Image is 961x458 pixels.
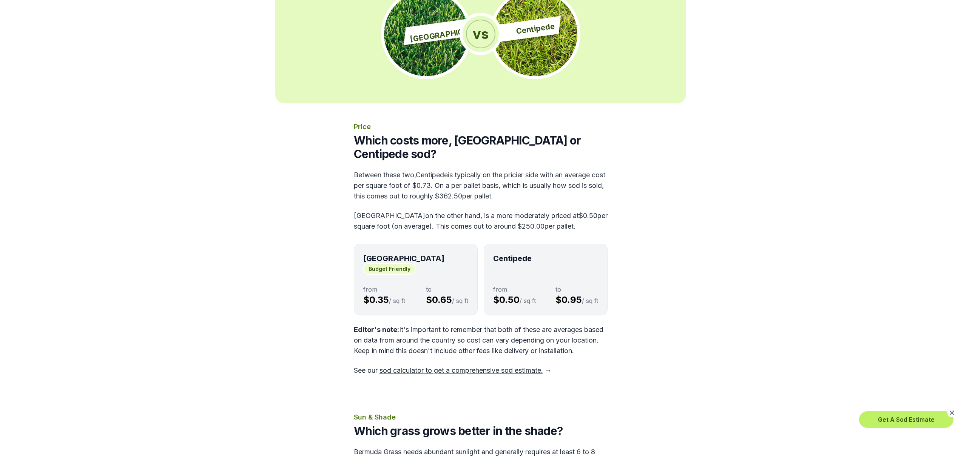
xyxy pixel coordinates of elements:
[354,324,608,356] p: It's important to remember that both of these are averages based on data from around the country ...
[493,285,536,294] span: from
[354,365,608,376] p: See our →
[363,285,405,294] span: from
[426,285,468,294] span: to
[466,20,495,48] span: vs
[452,297,468,304] span: / sq ft
[555,285,598,294] span: to
[409,23,491,45] span: [GEOGRAPHIC_DATA]
[582,297,598,304] span: / sq ft
[354,211,608,232] p: [GEOGRAPHIC_DATA] on the other hand, is a more moderately priced at $0.50 per square foot (on ave...
[354,170,608,201] p: Between these two, Centipede is typically on the pricier side with an average cost per square foo...
[426,294,452,305] span: $0.65
[379,366,543,374] a: sod calculator to get a comprehensive sod estimate.
[354,326,399,334] span: Editor's note:
[363,263,416,275] span: Budget Friendly
[363,254,444,263] strong: [GEOGRAPHIC_DATA]
[363,294,389,305] span: $0.35
[354,134,608,161] h2: Which costs more, [GEOGRAPHIC_DATA] or Centipede sod?
[493,254,532,263] strong: Centipede
[389,297,405,304] span: / sq ft
[354,121,608,132] p: Price
[493,294,520,305] span: $0.50
[520,297,536,304] span: / sq ft
[859,411,953,428] button: Get A Sod Estimate
[515,21,555,37] span: Centipede
[555,294,582,305] span: $0.95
